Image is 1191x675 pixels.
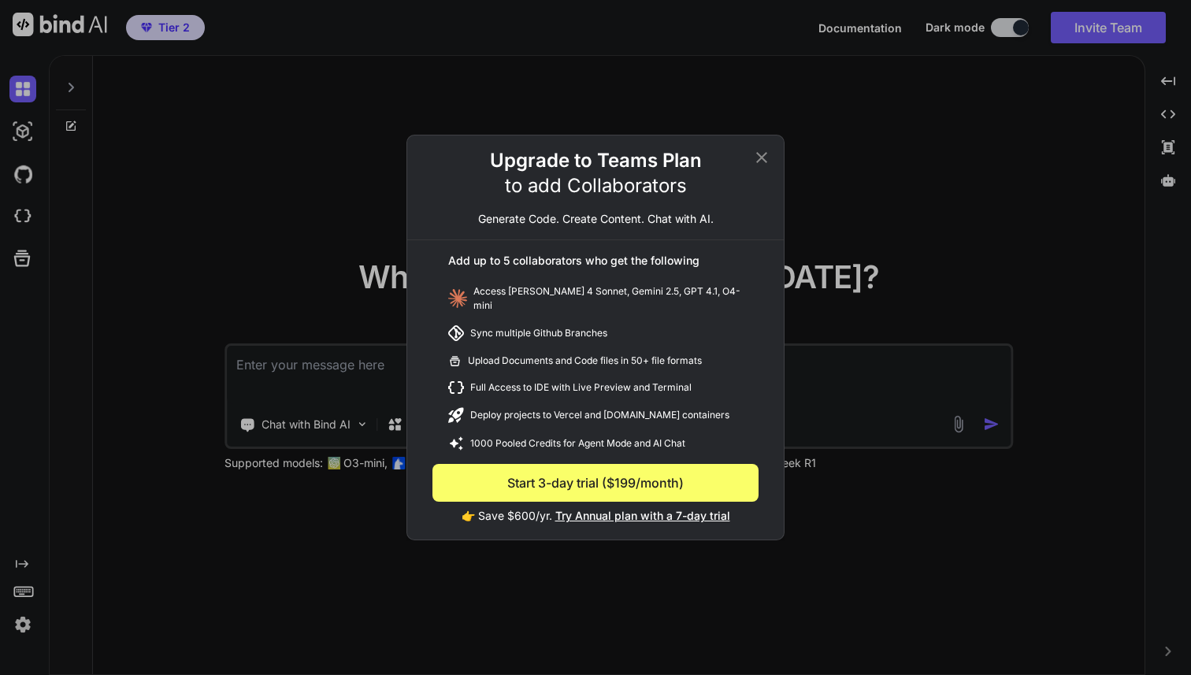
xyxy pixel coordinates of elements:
div: Deploy projects to Vercel and [DOMAIN_NAME] containers [432,401,759,429]
div: Full Access to IDE with Live Preview and Terminal [432,374,759,401]
div: Upload Documents and Code files in 50+ file formats [432,347,759,374]
h2: Upgrade to Teams Plan [490,148,702,173]
div: Sync multiple Github Branches [432,319,759,347]
button: Start 3-day trial ($199/month) [432,464,759,502]
p: 👉 Save $600/yr. [432,502,759,524]
div: Access [PERSON_NAME] 4 Sonnet, Gemini 2.5, GPT 4.1, O4-mini [432,278,759,319]
p: to add Collaborators [505,173,687,198]
div: Add up to 5 collaborators who get the following [432,253,759,278]
span: Try Annual plan with a 7-day trial [555,509,730,522]
div: 1000 Pooled Credits for Agent Mode and AI Chat [432,429,759,458]
p: Generate Code. Create Content. Chat with AI. [478,211,714,227]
